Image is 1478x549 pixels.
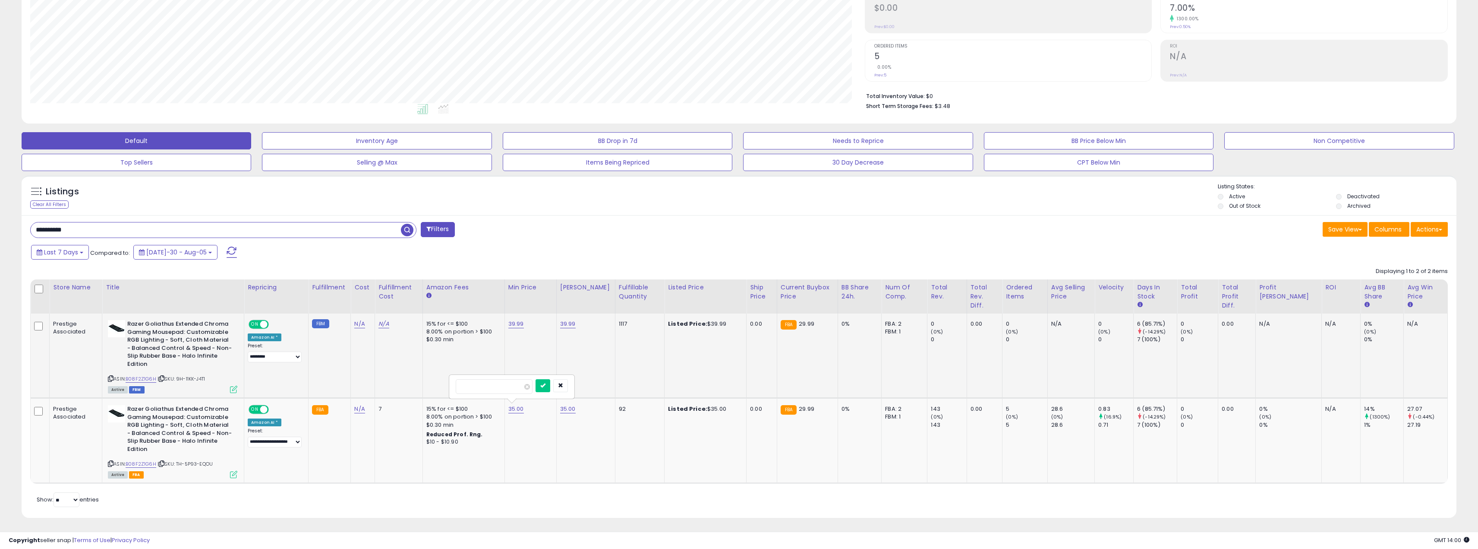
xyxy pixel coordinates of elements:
[931,421,966,429] div: 143
[426,320,498,328] div: 15% for <= $100
[1376,267,1448,276] div: Displaying 1 to 2 of 2 items
[874,44,1152,49] span: Ordered Items
[354,320,365,328] a: N/A
[1181,336,1218,343] div: 0
[885,413,920,421] div: FBM: 1
[44,248,78,257] span: Last 7 Days
[1259,421,1321,429] div: 0%
[1098,421,1133,429] div: 0.71
[378,283,419,301] div: Fulfillment Cost
[1181,405,1218,413] div: 0
[1374,225,1402,234] span: Columns
[1098,328,1110,335] small: (0%)
[1222,405,1249,413] div: 0.00
[108,320,125,337] img: 31f93F9vNBL._SL40_.jpg
[931,320,966,328] div: 0
[874,3,1152,15] h2: $0.00
[146,248,207,257] span: [DATE]-30 - Aug-05
[1369,222,1409,237] button: Columns
[426,292,432,300] small: Amazon Fees.
[158,375,205,382] span: | SKU: 9H-11KK-J4T1
[1325,320,1354,328] div: N/A
[560,320,576,328] a: 39.99
[248,283,305,292] div: Repricing
[1006,283,1044,301] div: Ordered Items
[619,405,658,413] div: 92
[885,320,920,328] div: FBA: 2
[74,536,110,544] a: Terms of Use
[1137,405,1177,413] div: 6 (85.71%)
[1181,283,1214,301] div: Total Profit
[1006,413,1018,420] small: (0%)
[248,333,281,341] div: Amazon AI *
[249,406,260,413] span: ON
[931,405,966,413] div: 143
[1222,320,1249,328] div: 0.00
[90,249,130,257] span: Compared to:
[112,536,150,544] a: Privacy Policy
[560,405,576,413] a: 35.00
[1137,421,1177,429] div: 7 (100%)
[108,405,237,477] div: ASIN:
[30,200,69,209] div: Clear All Filters
[262,154,492,171] button: Selling @ Max
[1098,283,1130,292] div: Velocity
[1170,24,1191,29] small: Prev: 0.50%
[1413,413,1434,420] small: (-0.44%)
[885,328,920,336] div: FBM: 1
[1347,202,1371,209] label: Archived
[503,154,732,171] button: Items Being Repriced
[841,283,878,301] div: BB Share 24h.
[866,90,1441,101] li: $0
[931,283,963,301] div: Total Rev.
[248,343,302,362] div: Preset:
[1364,405,1403,413] div: 14%
[743,132,973,149] button: Needs to Reprice
[1229,202,1261,209] label: Out of Stock
[108,405,125,422] img: 31f93F9vNBL._SL40_.jpg
[378,405,416,413] div: 7
[1051,283,1091,301] div: Avg Selling Price
[508,283,553,292] div: Min Price
[421,222,454,237] button: Filters
[1098,336,1133,343] div: 0
[874,64,892,70] small: 0.00%
[1006,336,1047,343] div: 0
[126,375,156,383] a: B08F2Z1G6H
[158,460,213,467] span: | SKU: TH-5P93-EQOU
[874,51,1152,63] h2: 5
[931,413,943,420] small: (0%)
[1170,73,1187,78] small: Prev: N/A
[1137,336,1177,343] div: 7 (100%)
[262,132,492,149] button: Inventory Age
[312,319,329,328] small: FBM
[781,405,797,415] small: FBA
[1170,51,1447,63] h2: N/A
[9,536,40,544] strong: Copyright
[22,154,251,171] button: Top Sellers
[1137,301,1142,309] small: Days In Stock.
[1434,536,1469,544] span: 2025-08-14 14:00 GMT
[1407,421,1447,429] div: 27.19
[750,405,770,413] div: 0.00
[1370,413,1390,420] small: (1300%)
[1323,222,1368,237] button: Save View
[1181,320,1218,328] div: 0
[426,413,498,421] div: 8.00% on portion > $100
[866,102,933,110] b: Short Term Storage Fees:
[312,405,328,415] small: FBA
[426,283,501,292] div: Amazon Fees
[1181,328,1193,335] small: (0%)
[1006,421,1047,429] div: 5
[108,471,128,479] span: All listings currently available for purchase on Amazon
[1259,405,1321,413] div: 0%
[1143,328,1166,335] small: (-14.29%)
[108,320,237,392] div: ASIN:
[106,283,240,292] div: Title
[1051,413,1063,420] small: (0%)
[743,154,973,171] button: 30 Day Decrease
[129,386,145,394] span: FBM
[1051,421,1094,429] div: 28.6
[127,320,232,370] b: Razer Goliathus Extended Chroma Gaming Mousepad: Customizable RGB Lighting - Soft, Cloth Material...
[508,320,524,328] a: 39.99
